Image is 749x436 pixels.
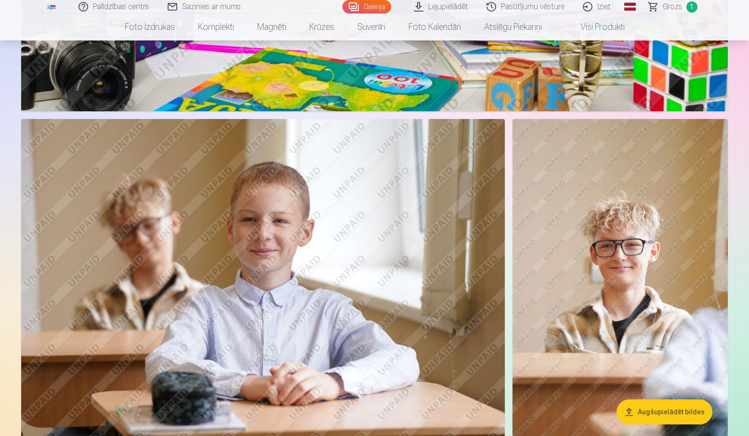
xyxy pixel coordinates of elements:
a: Krūzes [298,13,346,40]
a: Suvenīri [346,13,397,40]
span: Grozs [663,1,683,13]
span: 1 [686,1,697,13]
a: Atslēgu piekariņi [473,13,553,40]
img: /fa1 [46,4,57,10]
a: Visi produkti [553,13,636,40]
a: Komplekti [186,13,246,40]
a: Foto kalendāri [397,13,473,40]
button: Augšupielādēt bildes [617,399,712,424]
a: Magnēti [246,13,298,40]
a: Foto izdrukas [113,13,186,40]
